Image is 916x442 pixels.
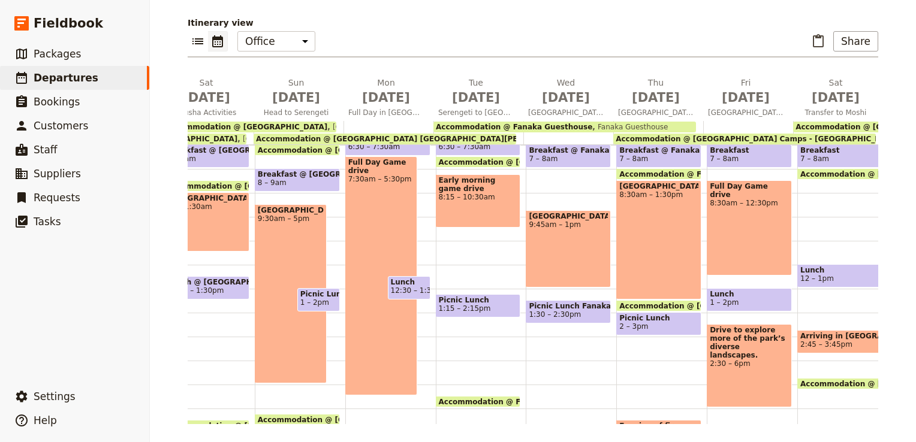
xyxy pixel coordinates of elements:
div: Picnic Lunch1:15 – 2:15pm [436,294,521,317]
div: Breakfast @ [GEOGRAPHIC_DATA]7 – 8am [164,144,249,168]
span: Accommodation @ Fanaka Guesthouse [439,398,601,405]
span: 8 – 9am [258,178,287,187]
h2: Sun [258,77,334,107]
button: Sat [DATE]Arusha Activities [164,77,254,121]
span: Accommodation @ [GEOGRAPHIC_DATA] [GEOGRAPHIC_DATA][PERSON_NAME] [439,158,759,166]
div: Accommodation @ Fanaka Guesthouse [436,396,521,407]
span: Accommodation @ Fanaka Guesthouse [619,170,781,178]
div: Breakfast @ [GEOGRAPHIC_DATA]8 – 9am [255,168,340,192]
span: Accommodation @ [GEOGRAPHIC_DATA] [258,146,424,154]
span: 6:30 – 7:30am [439,143,491,151]
span: Breakfast [800,146,879,155]
span: 1:15 – 2:15pm [439,304,491,313]
button: List view [188,31,208,52]
span: 7 – 8am [710,155,739,163]
div: Accommodation @ [GEOGRAPHIC_DATA] Camps - [GEOGRAPHIC_DATA] - [GEOGRAPHIC_DATA] [616,300,701,311]
div: Full Day Game drive8:30am – 12:30pm [707,180,792,276]
div: Picnic Lunch1 – 2pm [297,288,340,311]
h2: Wed [528,77,604,107]
span: 2 – 3pm [619,322,648,331]
span: Drive to explore more of the park’s diverse landscapes. [710,326,789,359]
h2: Thu [618,77,694,107]
div: Lunch1 – 2pm [707,288,792,311]
span: [GEOGRAPHIC_DATA] [619,182,698,190]
span: Head to Serengeti [254,108,339,117]
span: Requests [34,192,80,204]
span: [GEOGRAPHIC_DATA] [258,206,324,214]
button: Calendar view [208,31,228,52]
span: Breakfast [710,146,789,155]
button: Wed [DATE][GEOGRAPHIC_DATA] [523,77,613,121]
span: Customers [34,120,88,132]
span: Accommodation @ [GEOGRAPHIC_DATA] [GEOGRAPHIC_DATA][PERSON_NAME] [258,416,578,423]
span: Full Day in [GEOGRAPHIC_DATA] [343,108,429,117]
span: Breakfast @ [GEOGRAPHIC_DATA] [258,170,337,178]
span: 9:45am – 1pm [529,220,608,229]
span: Picnic Lunch Fanaka Guesthouse [529,302,608,310]
div: Accommodation @ [GEOGRAPHIC_DATA] Camps - [GEOGRAPHIC_DATA] - [GEOGRAPHIC_DATA] [797,168,882,180]
div: Picnic Lunch Fanaka Guesthouse1:30 – 2:30pm [526,300,611,323]
span: 12 – 1pm [800,274,834,283]
span: Picnic Lunch [619,314,698,322]
span: 12:30 – 1:30pm [391,286,447,295]
span: 12:30 – 1:30pm [167,286,224,295]
button: Share [833,31,878,52]
div: Picnic Lunch2 – 3pm [616,312,701,335]
span: Lunch [391,278,427,286]
h2: Mon [348,77,424,107]
span: [GEOGRAPHIC_DATA] [523,108,608,117]
div: [GEOGRAPHIC_DATA]9 – 11:30am [164,192,249,252]
span: 6:30 – 7:30am [348,143,400,151]
div: Breakfast @ Fanaka Guesthouse7 – 8am [616,144,701,168]
span: Staff [34,144,58,156]
span: [GEOGRAPHIC_DATA] [703,108,788,117]
span: Help [34,414,57,426]
div: Accommodation @ [GEOGRAPHIC_DATA][GEOGRAPHIC_DATA] [164,122,336,132]
span: 9:30am – 5pm [258,214,324,223]
div: Accommodation @ Fanaka GuesthouseFanaka Guesthouse [433,122,696,132]
button: Fri [DATE][GEOGRAPHIC_DATA] [703,77,793,121]
div: Full Day Game drive7:30am – 5:30pm [345,156,418,395]
span: Transfer to Moshi [793,108,878,117]
span: Picnic Lunch [300,290,337,298]
span: [DATE] [258,89,334,107]
div: [GEOGRAPHIC_DATA]9:30am – 5pm [255,204,327,383]
span: Evening of fire [619,422,698,430]
div: Accommodation @ [GEOGRAPHIC_DATA] [GEOGRAPHIC_DATA][PERSON_NAME] [436,156,521,168]
span: Accommodation @ [GEOGRAPHIC_DATA] [GEOGRAPHIC_DATA][PERSON_NAME] [256,135,571,143]
span: Packages [34,48,81,60]
span: [DATE] [708,89,784,107]
div: Breakfast @ Fanaka Guesthouse7 – 8am [526,144,611,168]
span: Breakfast @ Fanaka Guesthouse [529,146,608,155]
span: 7 – 8am [619,155,648,163]
span: 2:45 – 3:45pm [800,340,852,349]
span: Bookings [34,96,80,108]
span: 1 – 2pm [710,298,739,307]
span: Settings [34,390,76,402]
span: [DATE] [618,89,694,107]
span: Arriving in [GEOGRAPHIC_DATA] [800,332,879,340]
span: 7 – 8am [529,155,558,163]
span: Breakfast @ Fanaka Guesthouse [619,146,698,155]
div: Accommodation @ [GEOGRAPHIC_DATA] [797,378,882,389]
span: Tasks [34,216,61,228]
span: Fieldbook [34,14,103,32]
button: Mon [DATE]Full Day in [GEOGRAPHIC_DATA] [343,77,433,121]
button: Tue [DATE]Serengeti to [GEOGRAPHIC_DATA] [433,77,523,121]
span: [DATE] [438,89,514,107]
span: Lunch @ [GEOGRAPHIC_DATA] [167,278,246,286]
div: Accommodation @ [GEOGRAPHIC_DATA] [GEOGRAPHIC_DATA][PERSON_NAME] [255,414,340,425]
div: Breakfast7 – 8am [797,144,882,168]
div: Accommodation @ [GEOGRAPHIC_DATA] [164,180,249,192]
span: Departures [34,72,98,84]
span: 2:30 – 6pm [710,359,789,368]
button: Sat [DATE]Transfer to Moshi [793,77,883,121]
span: Fanaka Guesthouse [592,123,668,131]
div: Lunch12 – 1pm [797,264,882,287]
div: Lunch @ [GEOGRAPHIC_DATA]12:30 – 1:30pm [164,276,249,299]
div: Accommodation @ Fanaka Guesthouse [616,168,701,180]
div: Drive to explore more of the park’s diverse landscapes.2:30 – 6pm [707,324,792,407]
div: Breakfast7 – 8am [707,144,792,168]
button: Thu [DATE][GEOGRAPHIC_DATA] [613,77,703,121]
span: [DATE] [798,89,873,107]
